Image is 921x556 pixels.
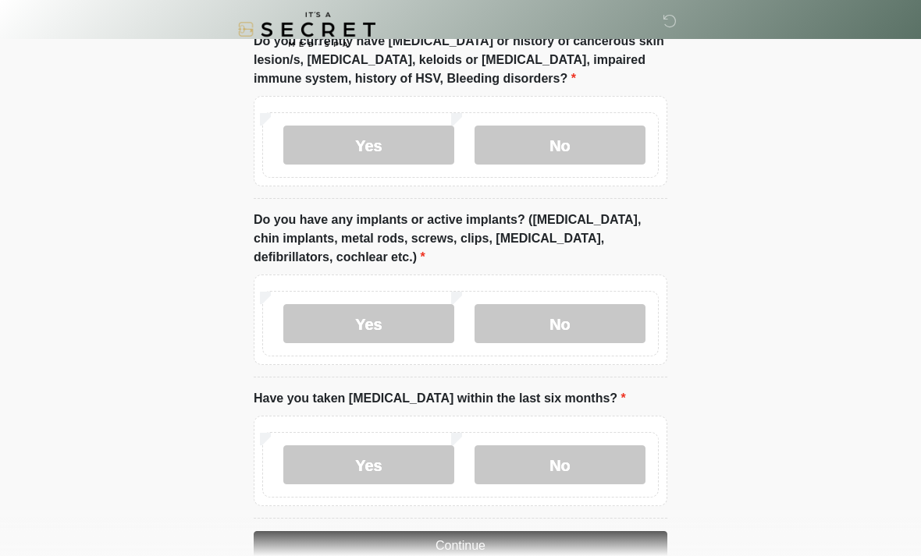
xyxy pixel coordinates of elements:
[283,126,454,165] label: Yes
[238,12,375,47] img: It's A Secret Med Spa Logo
[254,211,667,267] label: Do you have any implants or active implants? ([MEDICAL_DATA], chin implants, metal rods, screws, ...
[475,445,645,484] label: No
[254,389,626,408] label: Have you taken [MEDICAL_DATA] within the last six months?
[475,304,645,343] label: No
[475,126,645,165] label: No
[254,32,667,88] label: Do you currently have [MEDICAL_DATA] or history of cancerous skin lesion/s, [MEDICAL_DATA], keloi...
[283,304,454,343] label: Yes
[283,445,454,484] label: Yes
